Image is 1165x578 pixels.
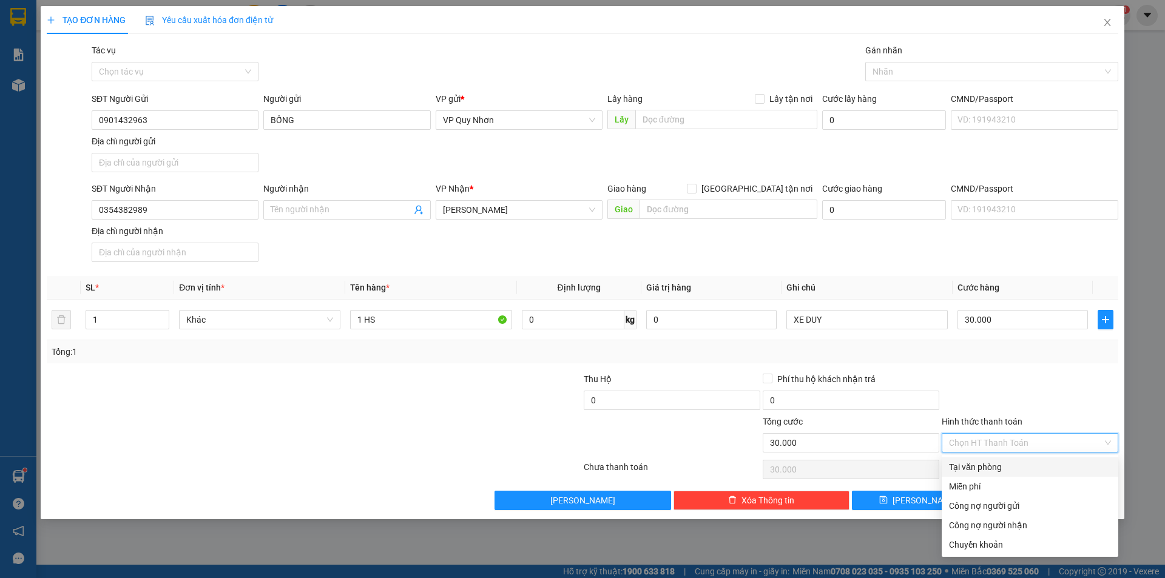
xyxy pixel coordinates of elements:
span: plus [47,16,55,24]
span: plus [1098,315,1113,324]
button: deleteXóa Thông tin [674,491,850,510]
span: SL [86,283,95,292]
button: plus [1098,310,1113,329]
div: Chưa thanh toán [582,460,761,482]
span: Tổng cước [763,417,803,426]
span: Xóa Thông tin [741,494,794,507]
input: Dọc đường [635,110,817,129]
span: kg [624,310,637,329]
span: Lấy tận nơi [765,92,817,106]
label: Tác vụ [92,45,116,55]
span: Thu Hộ [584,374,612,384]
span: TẠO ĐƠN HÀNG [47,15,126,25]
span: VP GỬI: [8,79,61,96]
button: [PERSON_NAME] [495,491,671,510]
span: [PERSON_NAME] [893,494,957,507]
div: VP gửi [436,92,603,106]
div: Công nợ người nhận [949,519,1111,532]
strong: [PERSON_NAME]: [78,34,154,45]
div: Công nợ người gửi [949,499,1111,512]
span: Giá trị hàng [646,283,691,292]
button: Close [1090,6,1124,40]
div: SĐT Người Gửi [92,92,258,106]
span: Lấy [607,110,635,129]
div: Cước gửi hàng sẽ được ghi vào công nợ của người gửi [942,496,1118,516]
label: Cước lấy hàng [822,94,877,104]
input: VD: Bàn, Ghế [350,310,512,329]
div: Người nhận [263,182,430,195]
span: Lấy hàng [607,94,643,104]
strong: Sài Gòn: [8,34,44,45]
div: Tại văn phòng [949,460,1111,474]
strong: 0901 933 179 [78,59,138,70]
span: Định lượng [558,283,601,292]
span: [PERSON_NAME] [550,494,615,507]
span: Cước hàng [957,283,999,292]
th: Ghi chú [782,276,953,300]
span: Phí thu hộ khách nhận trả [772,372,880,386]
span: close [1103,18,1112,27]
span: ĐỨC ĐẠT GIA LAI [33,12,151,29]
span: Phan Đình Phùng [443,201,595,219]
span: Yêu cầu xuất hóa đơn điện tử [145,15,273,25]
div: Cước gửi hàng sẽ được ghi vào công nợ của người nhận [942,516,1118,535]
label: Cước giao hàng [822,184,882,193]
input: Địa chỉ của người nhận [92,243,258,262]
div: Chuyển khoản [949,538,1111,551]
span: Đơn vị tính [179,283,225,292]
input: Cước lấy hàng [822,110,946,130]
div: Địa chỉ người gửi [92,135,258,148]
div: Địa chỉ người nhận [92,224,258,238]
div: CMND/Passport [951,182,1118,195]
span: Khác [186,311,333,329]
input: Ghi Chú [786,310,948,329]
label: Hình thức thanh toán [942,417,1022,426]
div: CMND/Passport [951,92,1118,106]
span: Tên hàng [350,283,390,292]
div: SĐT Người Nhận [92,182,258,195]
span: VP Quy Nhơn [443,111,595,129]
span: VP Quy Nhơn [64,79,151,96]
strong: 0931 600 979 [8,34,66,57]
input: 0 [646,310,777,329]
button: delete [52,310,71,329]
div: Miễn phí [949,480,1111,493]
span: delete [728,496,737,505]
div: Người gửi [263,92,430,106]
span: user-add [414,205,424,215]
span: VP Nhận [436,184,470,193]
span: Giao hàng [607,184,646,193]
img: icon [145,16,155,25]
span: [GEOGRAPHIC_DATA] tận nơi [697,182,817,195]
input: Cước giao hàng [822,200,946,220]
strong: 0901 936 968 [8,59,67,70]
strong: 0901 900 568 [78,34,176,57]
div: Tổng: 1 [52,345,450,358]
span: save [879,496,888,505]
button: save[PERSON_NAME] [852,491,984,510]
label: Gán nhãn [865,45,902,55]
input: Dọc đường [640,200,817,219]
span: Giao [607,200,640,219]
input: Địa chỉ của người gửi [92,153,258,172]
